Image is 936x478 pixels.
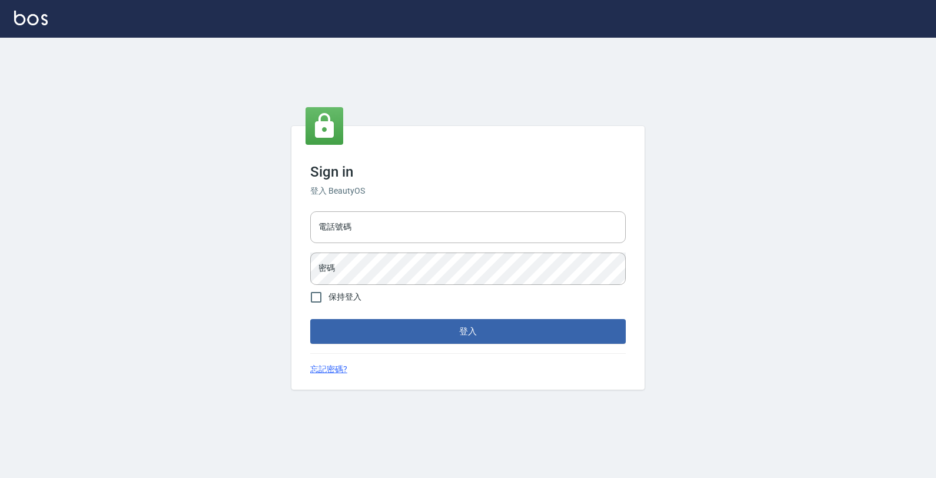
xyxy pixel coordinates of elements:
h3: Sign in [310,164,626,180]
img: Logo [14,11,48,25]
h6: 登入 BeautyOS [310,185,626,197]
span: 保持登入 [328,291,361,303]
button: 登入 [310,319,626,344]
a: 忘記密碼? [310,363,347,376]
